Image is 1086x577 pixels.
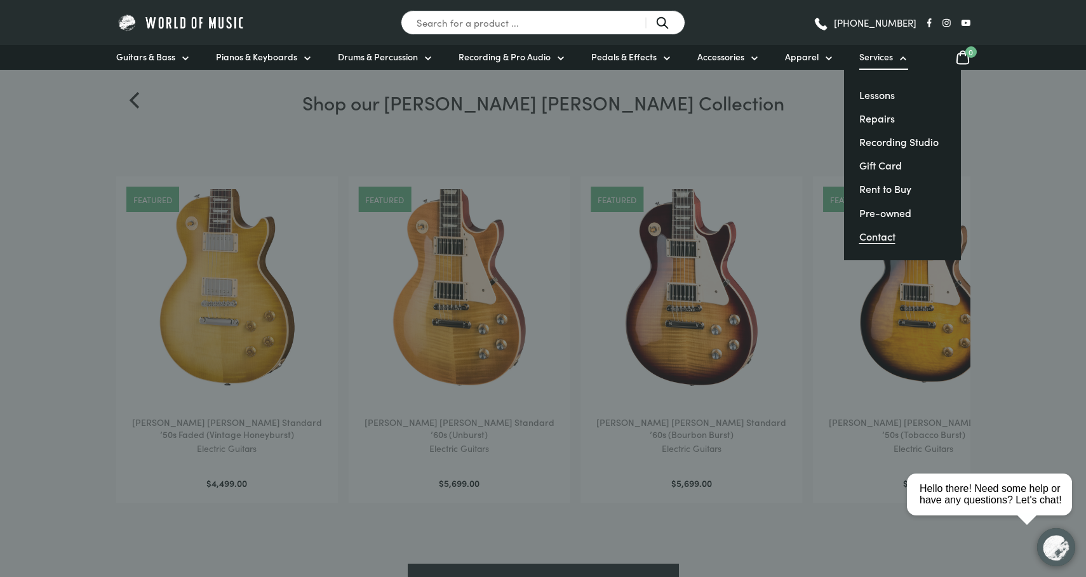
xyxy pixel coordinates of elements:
[216,50,297,63] span: Pianos & Keyboards
[834,18,916,27] span: [PHONE_NUMBER]
[116,50,175,63] span: Guitars & Bass
[965,46,977,58] span: 0
[902,437,1086,577] iframe: Chat with our support team
[859,111,895,125] a: Repairs
[459,50,551,63] span: Recording & Pro Audio
[697,50,744,63] span: Accessories
[859,158,902,172] a: Gift Card
[859,50,893,63] span: Services
[338,50,418,63] span: Drums & Percussion
[859,206,911,220] a: Pre-owned
[401,10,685,35] input: Search for a product ...
[116,13,246,32] img: World of Music
[785,50,819,63] span: Apparel
[859,229,895,243] a: Contact
[813,13,916,32] a: [PHONE_NUMBER]
[859,135,939,149] a: Recording Studio
[859,182,911,196] a: Rent to Buy
[859,88,895,102] a: Lessons
[591,50,657,63] span: Pedals & Effects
